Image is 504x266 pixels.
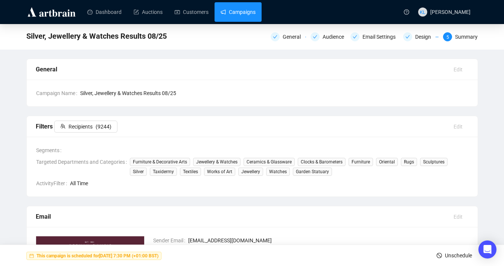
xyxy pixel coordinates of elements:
span: Silver, Jewellery & Watches Results 08/25 [80,89,469,97]
span: question-circle [404,9,409,15]
span: check [273,35,277,39]
span: Rugs [401,158,417,166]
span: Jewellery & Watches [193,158,241,166]
div: General [283,32,305,41]
span: Ceramics & Glassware [244,158,295,166]
span: Unschedule [445,245,472,266]
strong: This campaign is scheduled for [DATE] 7:30 PM (+01:00 BST) [37,253,158,258]
div: General [271,32,306,41]
span: check [313,35,317,39]
span: Sculptures [420,158,448,166]
a: Customers [175,2,209,22]
span: Filters [36,123,117,130]
span: Works of Art [204,168,235,176]
span: ( 9244 ) [96,122,111,131]
img: logo [26,6,77,18]
button: Recipients(9244) [54,121,117,133]
span: Taxidermy [150,168,177,176]
span: [PERSON_NAME] [430,9,471,15]
span: check [353,35,357,39]
a: Dashboard [87,2,122,22]
div: Audience [323,32,349,41]
span: [EMAIL_ADDRESS][DOMAIN_NAME] [188,236,469,245]
span: Silver, Jewellery & Watches Results 08/25 [26,30,167,42]
span: check [405,35,410,39]
span: 5 [446,35,449,40]
span: Garden Statuary [293,168,332,176]
div: Design [415,32,435,41]
span: Furniture & Decorative Arts [130,158,190,166]
div: Email Settings [350,32,399,41]
div: Email [36,212,448,221]
span: team [60,124,65,129]
span: Silver [130,168,147,176]
span: ActivityFilter [36,179,70,187]
span: Clocks & Barometers [298,158,346,166]
div: Audience [311,32,346,41]
div: General [36,65,448,74]
a: Auctions [134,2,163,22]
button: Unschedule [431,249,478,261]
button: Edit [448,63,469,76]
button: Edit [448,211,469,223]
span: Furniture [349,158,373,166]
span: stop [437,253,442,258]
div: Open Intercom Messenger [478,240,496,258]
div: 5Summary [443,32,478,41]
span: Textiles [180,168,201,176]
div: Email Settings [362,32,400,41]
button: Edit [448,121,469,133]
span: calendar [29,254,34,258]
span: Sender Email [153,236,188,245]
span: Oriental [376,158,398,166]
span: Segments [36,146,64,154]
span: All Time [70,179,469,187]
span: Jewellery [238,168,263,176]
a: Campaigns [221,2,256,22]
span: Targeted Departments and Categories [36,158,130,176]
div: Design [403,32,439,41]
div: Summary [455,32,478,41]
span: Campaign Name [36,89,80,97]
span: KL [420,8,426,16]
span: Watches [266,168,290,176]
span: Recipients [69,122,93,131]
